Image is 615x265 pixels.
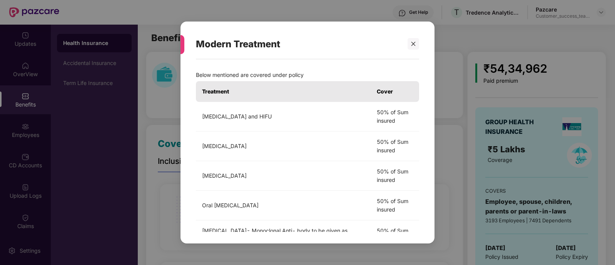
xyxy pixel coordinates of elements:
td: [MEDICAL_DATA] [196,132,371,161]
td: [MEDICAL_DATA] and HIFU [196,102,371,132]
th: Treatment [196,81,371,102]
td: [MEDICAL_DATA]- Monoclonal Anti- body to be given as injection [196,220,371,250]
td: 50% of Sum insured [371,191,419,220]
td: 50% of Sum insured [371,161,419,191]
td: [MEDICAL_DATA] [196,161,371,191]
p: Below mentioned are covered under policy [196,71,419,79]
td: Oral [MEDICAL_DATA] [196,191,371,220]
td: 50% of Sum insured [371,220,419,250]
span: close [411,41,416,47]
div: Modern Treatment [196,29,401,59]
td: 50% of Sum insured [371,102,419,132]
td: 50% of Sum insured [371,132,419,161]
th: Cover [371,81,419,102]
